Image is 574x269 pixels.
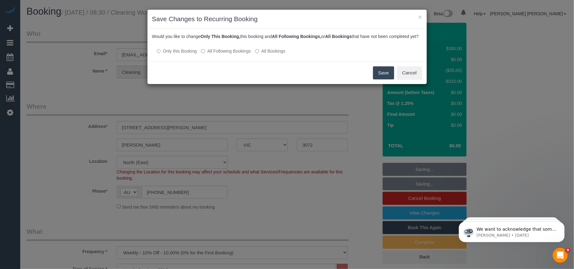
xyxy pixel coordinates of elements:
label: This and all the bookings after it will be changed. [201,48,251,54]
label: All bookings that have not been completed yet will be changed. [255,48,285,54]
input: Only this Booking [157,49,161,53]
input: All Bookings [255,49,259,53]
b: All Following Bookings, [272,34,321,39]
label: All other bookings in the series will remain the same. [157,48,197,54]
b: Only This Booking, [201,34,240,39]
iframe: Intercom notifications message [450,209,574,252]
b: All Bookings [325,34,352,39]
span: 9 [566,248,571,253]
button: Save [373,66,394,79]
p: Message from Ellie, sent 2w ago [27,24,107,30]
button: × [418,14,422,20]
p: Would you like to change this booking and or that have not been completed yet? [152,33,422,40]
input: All Following Bookings [201,49,205,53]
button: Cancel [397,66,422,79]
span: We want to acknowledge that some users may be experiencing lag or slower performance in our softw... [27,18,107,103]
iframe: Intercom live chat [553,248,568,263]
h3: Save Changes to Recurring Booking [152,14,422,24]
